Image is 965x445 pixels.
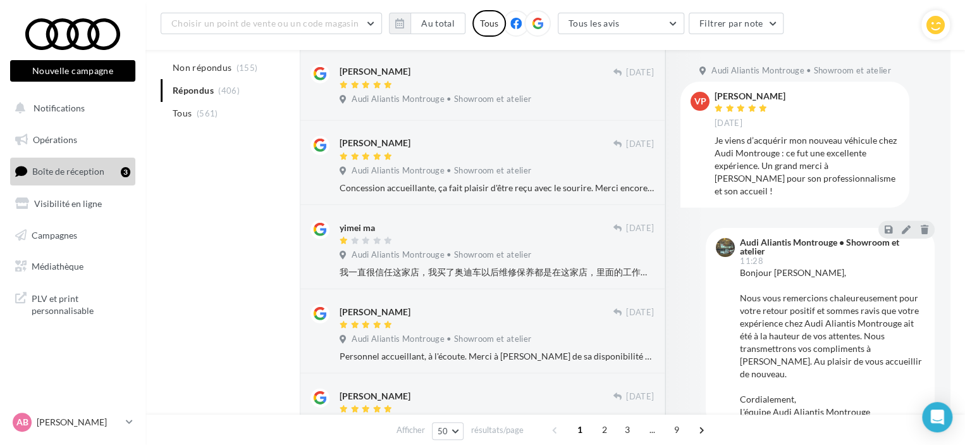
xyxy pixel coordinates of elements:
[352,334,531,345] span: Audi Aliantis Montrouge • Showroom et atelier
[352,165,531,177] span: Audi Aliantis Montrouge • Showroom et atelier
[396,424,425,436] span: Afficher
[8,191,138,217] a: Visibilité en ligne
[438,426,448,436] span: 50
[694,95,706,108] span: VP
[8,158,138,185] a: Boîte de réception3
[626,307,654,318] span: [DATE]
[689,13,784,34] button: Filtrer par note
[389,13,465,34] button: Au total
[8,253,138,280] a: Médiathèque
[626,67,654,78] span: [DATE]
[667,420,687,440] span: 9
[161,13,382,34] button: Choisir un point de vente ou un code magasin
[432,422,464,440] button: 50
[352,249,531,261] span: Audi Aliantis Montrouge • Showroom et atelier
[626,391,654,403] span: [DATE]
[340,222,375,234] div: yimei ma
[711,65,891,77] span: Audi Aliantis Montrouge • Showroom et atelier
[472,10,506,37] div: Tous
[197,108,218,118] span: (561)
[340,350,654,363] div: Personnel accueillant, à l'écoute. Merci à [PERSON_NAME] de sa disponibilité et de ses explications.
[352,94,531,105] span: Audi Aliantis Montrouge • Showroom et atelier
[33,134,77,145] span: Opérations
[10,410,135,434] a: AB [PERSON_NAME]
[10,60,135,82] button: Nouvelle campagne
[626,223,654,234] span: [DATE]
[594,420,615,440] span: 2
[470,424,523,436] span: résultats/page
[570,420,590,440] span: 1
[173,107,192,120] span: Tous
[340,306,410,318] div: [PERSON_NAME]
[16,416,28,429] span: AB
[237,63,258,73] span: (155)
[8,222,138,249] a: Campagnes
[32,290,130,317] span: PLV et print personnalisable
[715,92,785,101] div: [PERSON_NAME]
[922,402,952,432] div: Open Intercom Messenger
[340,137,410,149] div: [PERSON_NAME]
[569,18,620,28] span: Tous les avis
[173,61,231,74] span: Non répondus
[32,261,83,272] span: Médiathèque
[715,118,742,129] span: [DATE]
[340,390,410,403] div: [PERSON_NAME]
[34,103,85,113] span: Notifications
[340,65,410,78] div: [PERSON_NAME]
[617,420,637,440] span: 3
[32,229,77,240] span: Campagnes
[626,139,654,150] span: [DATE]
[121,167,130,177] div: 3
[740,257,763,265] span: 11:28
[171,18,359,28] span: Choisir un point de vente ou un code magasin
[740,238,922,256] div: Audi Aliantis Montrouge • Showroom et atelier
[642,420,662,440] span: ...
[8,285,138,322] a: PLV et print personnalisable
[410,13,465,34] button: Au total
[34,198,102,209] span: Visibilité en ligne
[32,166,104,177] span: Boîte de réception
[740,266,925,418] div: Bonjour [PERSON_NAME], Nous vous remercions chaleureusement pour votre retour positif et sommes r...
[340,182,654,194] div: Concession accueillante, ça fait plaisir d'être reçu avec le sourire. Merci encore à l'équipe de ...
[558,13,684,34] button: Tous les avis
[8,127,138,153] a: Opérations
[37,416,121,429] p: [PERSON_NAME]
[715,134,899,197] div: Je viens d’acquérir mon nouveau véhicule chez Audi Montrouge : ce fut une excellente expérience. ...
[8,95,133,122] button: Notifications
[340,266,654,279] div: 我一直很信任这家店，我买了奥迪车以后维修保养都是在这家店，里面的工作人员认真负责。但是今天去保养却让我感觉很不好，接待我的先生建议我换前轮胎和刹车片，我不知道因为什么原因，他肯定不知道我也懂一点...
